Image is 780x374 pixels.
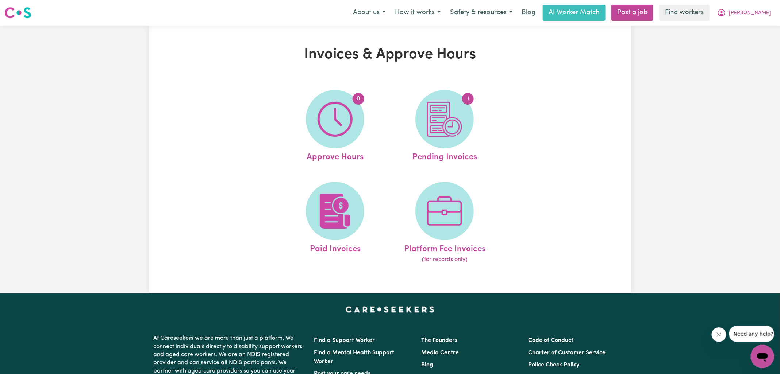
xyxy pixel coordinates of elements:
a: Find a Mental Health Support Worker [314,350,395,365]
span: Pending Invoices [412,148,477,164]
a: AI Worker Match [543,5,606,21]
a: Find workers [659,5,710,21]
h1: Invoices & Approve Hours [234,46,546,63]
span: 0 [353,93,364,105]
iframe: Close message [712,327,726,342]
a: Media Centre [421,350,459,356]
a: Paid Invoices [283,182,388,264]
a: Blog [517,5,540,21]
button: Safety & resources [445,5,517,20]
iframe: Message from company [729,326,774,342]
a: Pending Invoices [392,90,497,164]
a: Post a job [611,5,653,21]
a: Careseekers home page [346,307,434,312]
a: Platform Fee Invoices(for records only) [392,182,497,264]
button: How it works [390,5,445,20]
img: Careseekers logo [4,6,31,19]
span: Approve Hours [307,148,364,164]
a: Code of Conduct [528,338,573,343]
a: Charter of Customer Service [528,350,606,356]
button: My Account [712,5,776,20]
a: Approve Hours [283,90,388,164]
span: (for records only) [422,255,468,264]
span: 1 [462,93,474,105]
a: Police Check Policy [528,362,579,368]
a: Blog [421,362,433,368]
a: Careseekers logo [4,4,31,21]
iframe: Button to launch messaging window [751,345,774,368]
a: The Founders [421,338,457,343]
span: [PERSON_NAME] [729,9,771,17]
span: Paid Invoices [310,240,361,256]
a: Find a Support Worker [314,338,375,343]
span: Platform Fee Invoices [404,240,485,256]
button: About us [348,5,390,20]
